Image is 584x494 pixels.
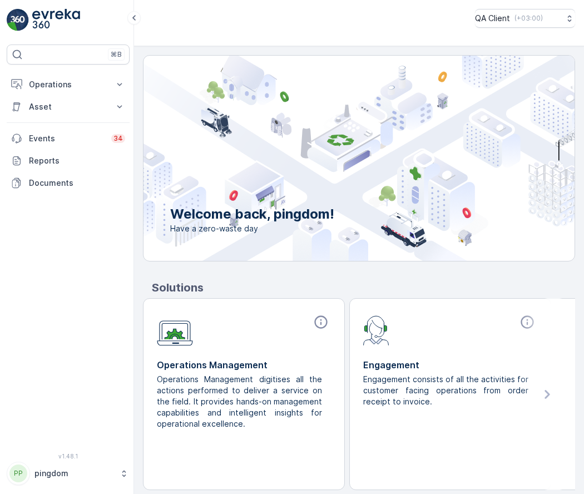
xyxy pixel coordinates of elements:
img: city illustration [93,56,575,261]
p: 34 [113,134,123,143]
img: logo [7,9,29,31]
button: Asset [7,96,130,118]
img: logo_light-DOdMpM7g.png [32,9,80,31]
img: module-icon [157,314,193,346]
p: Operations Management [157,358,331,372]
p: ( +03:00 ) [514,14,543,23]
p: Operations Management digitises all the actions performed to deliver a service on the field. It p... [157,374,322,429]
img: module-icon [363,314,389,345]
p: Welcome back, pingdom! [170,205,334,223]
p: ⌘B [111,50,122,59]
span: Have a zero-waste day [170,223,334,234]
p: pingdom [34,468,114,479]
button: PPpingdom [7,462,130,485]
p: QA Client [475,13,510,24]
span: v 1.48.1 [7,453,130,460]
p: Engagement consists of all the activities for customer facing operations from order receipt to in... [363,374,528,407]
p: Reports [29,155,125,166]
p: Events [29,133,105,144]
a: Documents [7,172,130,194]
a: Events34 [7,127,130,150]
p: Solutions [152,279,575,296]
a: Reports [7,150,130,172]
div: PP [9,465,27,482]
button: Operations [7,73,130,96]
button: QA Client(+03:00) [475,9,575,28]
p: Documents [29,177,125,189]
p: Engagement [363,358,537,372]
p: Asset [29,101,107,112]
p: Operations [29,79,107,90]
